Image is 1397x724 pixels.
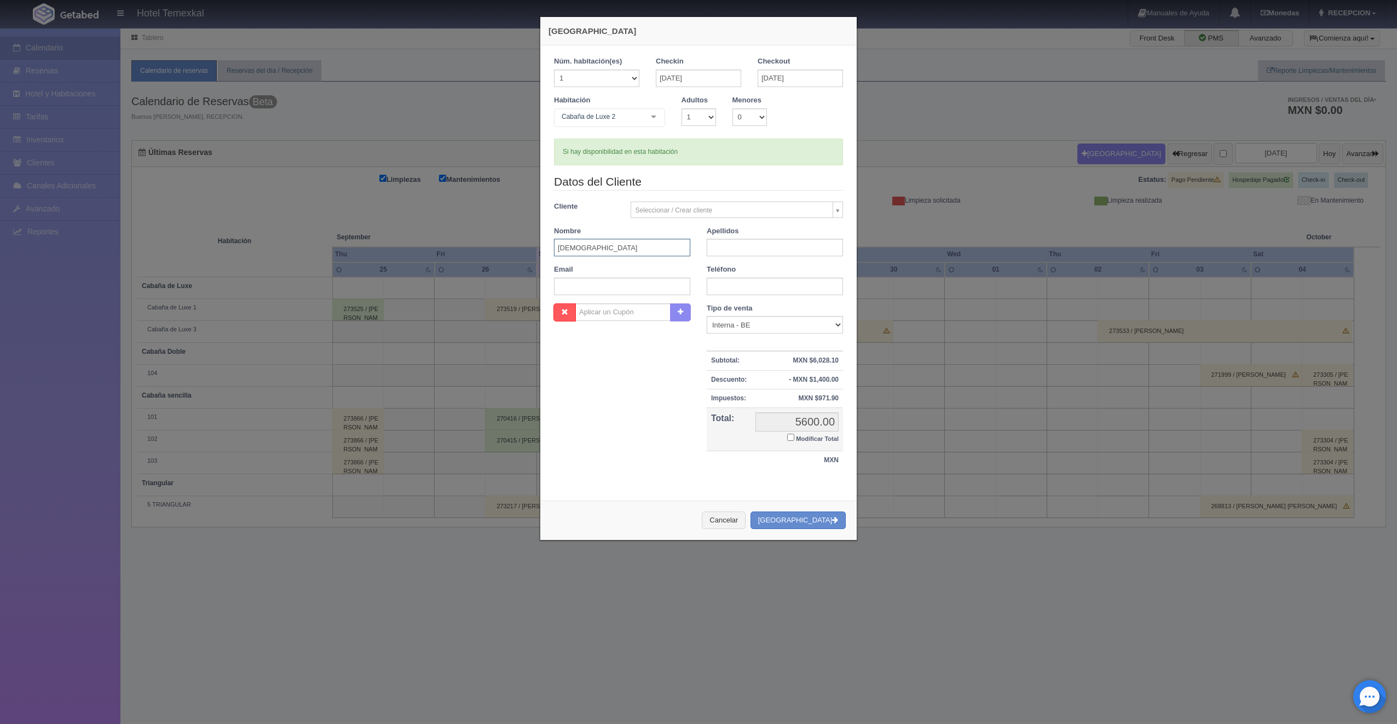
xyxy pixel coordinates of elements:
label: Nombre [554,226,581,237]
input: Aplicar un Cupón [575,303,671,321]
button: Cancelar [702,512,746,530]
label: Checkin [656,56,684,67]
a: Seleccionar / Crear cliente [631,202,844,218]
label: Núm. habitación(es) [554,56,622,67]
h4: [GEOGRAPHIC_DATA] [549,25,848,37]
label: Apellidos [707,226,739,237]
strong: MXN [824,456,839,464]
th: Impuestos: [707,389,751,407]
label: Checkout [758,56,790,67]
th: Descuento: [707,370,751,389]
label: Menores [732,95,761,106]
label: Habitación [554,95,590,106]
label: Email [554,265,573,275]
div: Si hay disponibilidad en esta habitación [554,139,843,165]
input: Modificar Total [787,434,794,441]
th: Total: [707,407,751,451]
legend: Datos del Cliente [554,174,843,191]
small: Modificar Total [796,435,839,442]
strong: - MXN $1,400.00 [789,376,839,383]
label: Cliente [546,202,622,212]
input: DD-MM-AAAA [656,70,741,87]
th: Subtotal: [707,351,751,370]
label: Adultos [682,95,708,106]
input: DD-MM-AAAA [758,70,843,87]
span: Seleccionar / Crear cliente [636,202,829,219]
span: Cabaña de Luxe 2 [559,111,643,122]
strong: MXN $971.90 [799,394,839,402]
label: Tipo de venta [707,303,753,314]
button: [GEOGRAPHIC_DATA] [751,512,846,530]
label: Teléfono [707,265,736,275]
strong: MXN $6,028.10 [793,357,839,364]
